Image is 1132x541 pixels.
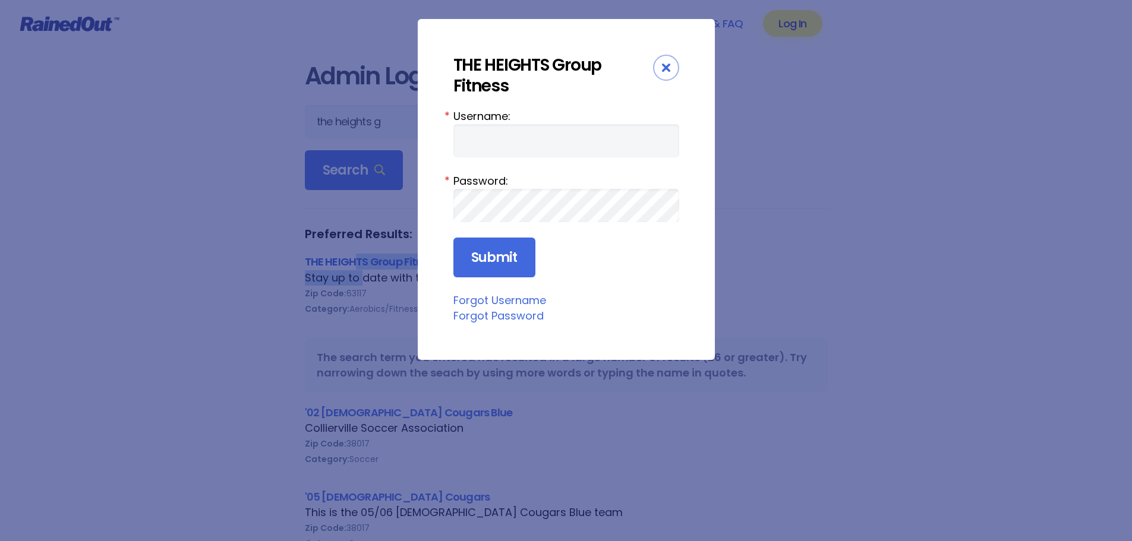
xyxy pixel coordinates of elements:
div: Close [653,55,679,81]
a: Forgot Username [453,293,546,308]
label: Username: [453,108,679,124]
label: Password: [453,173,679,189]
div: THE HEIGHTS Group Fitness [453,55,653,96]
a: Forgot Password [453,308,544,323]
input: Submit [453,238,535,278]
